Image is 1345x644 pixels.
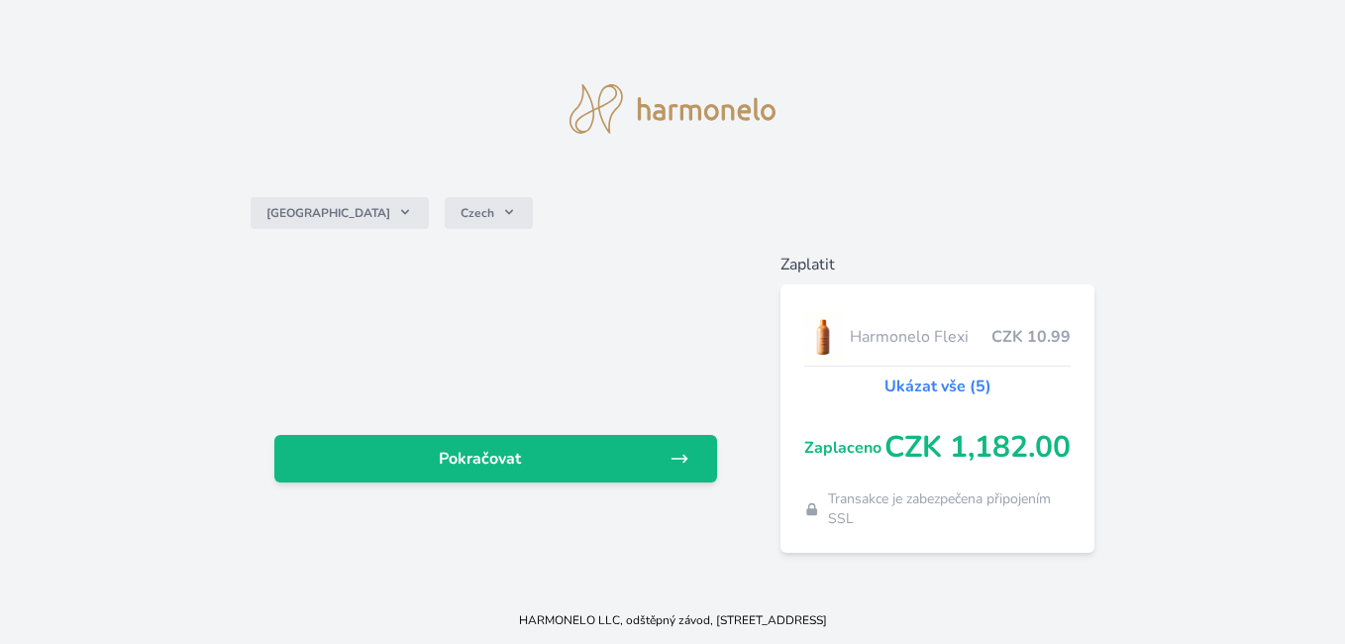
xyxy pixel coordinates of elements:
[804,436,884,460] span: Zaplaceno
[991,325,1071,349] span: CZK 10.99
[461,205,494,221] span: Czech
[780,253,1094,276] h6: Zaplatit
[804,312,842,362] img: CLEAN_FLEXI_se_stinem_x-hi_(1)-lo.jpg
[251,197,429,229] button: [GEOGRAPHIC_DATA]
[884,375,991,398] a: Ukázat vše (5)
[850,325,991,349] span: Harmonelo Flexi
[445,197,533,229] button: Czech
[569,84,776,134] img: logo.svg
[266,205,390,221] span: [GEOGRAPHIC_DATA]
[290,447,670,471] span: Pokračovat
[274,435,717,483] a: Pokračovat
[828,489,1071,529] span: Transakce je zabezpečena připojením SSL
[884,430,1071,466] span: CZK 1,182.00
